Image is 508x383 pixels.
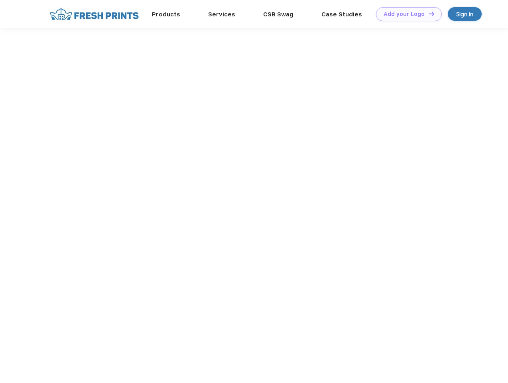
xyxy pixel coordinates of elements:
a: CSR Swag [263,11,293,18]
img: fo%20logo%202.webp [47,7,141,21]
a: Sign in [448,7,482,21]
div: Sign in [456,10,473,19]
img: DT [429,12,434,16]
div: Add your Logo [384,11,425,18]
a: Services [208,11,235,18]
a: Products [152,11,180,18]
